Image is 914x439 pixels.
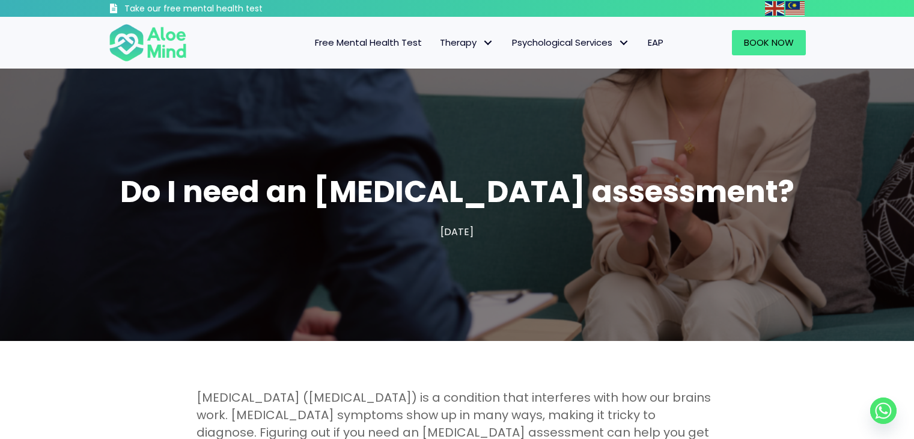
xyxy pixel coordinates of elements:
nav: Menu [203,30,672,55]
a: English [765,1,785,15]
span: Therapy: submenu [480,34,497,52]
h3: Take our free mental health test [124,3,327,15]
a: Malay [785,1,806,15]
img: ms [785,1,805,16]
a: Psychological ServicesPsychological Services: submenu [503,30,639,55]
a: Whatsapp [870,398,897,424]
span: Free Mental Health Test [315,36,422,49]
a: EAP [639,30,672,55]
a: Take our free mental health test [109,3,327,17]
span: [DATE] [440,225,474,239]
img: Aloe mind Logo [109,23,187,63]
span: Book Now [744,36,794,49]
span: EAP [648,36,663,49]
span: Psychological Services [512,36,630,49]
span: Do I need an [MEDICAL_DATA] assessment? [120,170,794,213]
span: Psychological Services: submenu [615,34,633,52]
a: Book Now [732,30,806,55]
a: TherapyTherapy: submenu [431,30,503,55]
span: Therapy [440,36,494,49]
a: Free Mental Health Test [306,30,431,55]
img: en [765,1,784,16]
